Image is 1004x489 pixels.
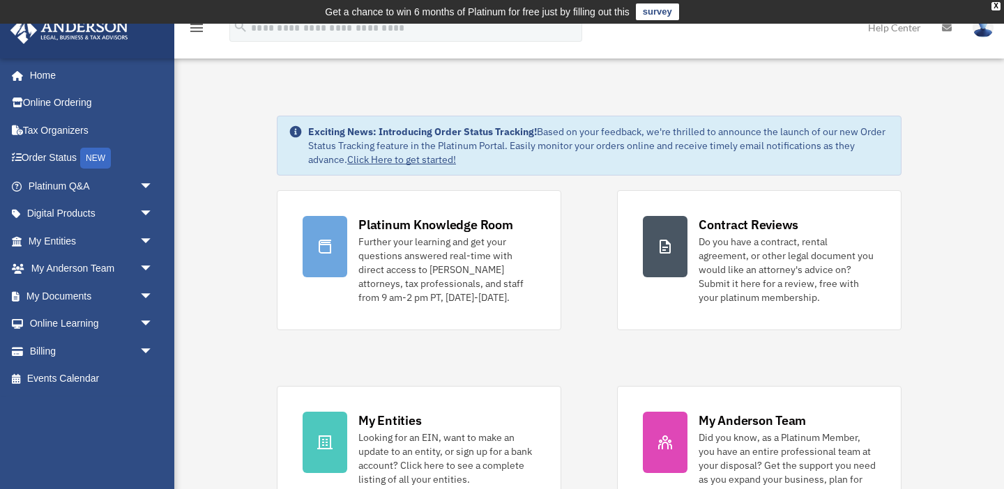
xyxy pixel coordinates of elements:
[308,125,890,166] div: Based on your feedback, we're thrilled to announce the launch of our new Order Status Tracking fe...
[80,148,111,169] div: NEW
[188,20,205,36] i: menu
[308,125,537,138] strong: Exciting News: Introducing Order Status Tracking!
[347,153,456,166] a: Click Here to get started!
[139,310,167,339] span: arrow_drop_down
[139,200,167,228] span: arrow_drop_down
[10,200,174,228] a: Digital Productsarrow_drop_down
[139,172,167,201] span: arrow_drop_down
[10,172,174,200] a: Platinum Q&Aarrow_drop_down
[973,17,994,38] img: User Pic
[325,3,630,20] div: Get a chance to win 6 months of Platinum for free just by filling out this
[358,216,513,233] div: Platinum Knowledge Room
[233,19,248,34] i: search
[358,235,535,304] div: Further your learning and get your questions answered real-time with direct access to [PERSON_NAM...
[10,116,174,144] a: Tax Organizers
[10,227,174,255] a: My Entitiesarrow_drop_down
[139,255,167,284] span: arrow_drop_down
[277,190,561,330] a: Platinum Knowledge Room Further your learning and get your questions answered real-time with dire...
[139,282,167,311] span: arrow_drop_down
[10,61,167,89] a: Home
[10,337,174,365] a: Billingarrow_drop_down
[699,412,806,429] div: My Anderson Team
[10,365,174,393] a: Events Calendar
[10,89,174,117] a: Online Ordering
[636,3,679,20] a: survey
[10,310,174,338] a: Online Learningarrow_drop_down
[139,227,167,256] span: arrow_drop_down
[10,144,174,173] a: Order StatusNEW
[699,216,798,233] div: Contract Reviews
[991,2,1001,10] div: close
[139,337,167,366] span: arrow_drop_down
[10,255,174,283] a: My Anderson Teamarrow_drop_down
[358,412,421,429] div: My Entities
[188,24,205,36] a: menu
[6,17,132,44] img: Anderson Advisors Platinum Portal
[358,430,535,486] div: Looking for an EIN, want to make an update to an entity, or sign up for a bank account? Click her...
[699,235,876,304] div: Do you have a contract, rental agreement, or other legal document you would like an attorney's ad...
[10,282,174,310] a: My Documentsarrow_drop_down
[617,190,902,330] a: Contract Reviews Do you have a contract, rental agreement, or other legal document you would like...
